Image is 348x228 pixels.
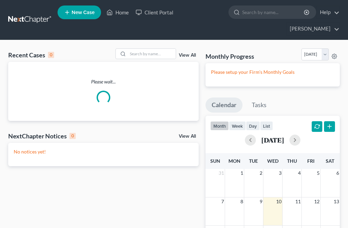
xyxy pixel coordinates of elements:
[316,169,320,177] span: 5
[221,197,225,206] span: 7
[275,197,282,206] span: 10
[336,169,340,177] span: 6
[326,158,334,164] span: Sat
[249,158,258,164] span: Tue
[240,169,244,177] span: 1
[229,121,246,130] button: week
[240,197,244,206] span: 8
[14,148,193,155] p: No notices yet!
[278,169,282,177] span: 3
[259,197,263,206] span: 9
[313,197,320,206] span: 12
[179,134,196,139] a: View All
[8,78,199,85] p: Please wait...
[287,158,297,164] span: Thu
[211,69,334,76] p: Please setup your Firm's Monthly Goals
[295,197,301,206] span: 11
[8,51,54,59] div: Recent Cases
[260,121,273,130] button: list
[206,98,243,113] a: Calendar
[259,169,263,177] span: 2
[333,197,340,206] span: 13
[70,133,76,139] div: 0
[132,6,177,19] a: Client Portal
[8,132,76,140] div: NextChapter Notices
[242,6,305,19] input: Search by name...
[261,136,284,144] h2: [DATE]
[316,6,339,19] a: Help
[307,158,314,164] span: Fri
[103,6,132,19] a: Home
[297,169,301,177] span: 4
[128,49,176,59] input: Search by name...
[179,53,196,58] a: View All
[210,121,229,130] button: month
[246,98,273,113] a: Tasks
[267,158,278,164] span: Wed
[48,52,54,58] div: 0
[218,169,225,177] span: 31
[246,121,260,130] button: day
[206,52,254,60] h3: Monthly Progress
[72,10,95,15] span: New Case
[228,158,240,164] span: Mon
[286,23,339,35] a: [PERSON_NAME]
[210,158,220,164] span: Sun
